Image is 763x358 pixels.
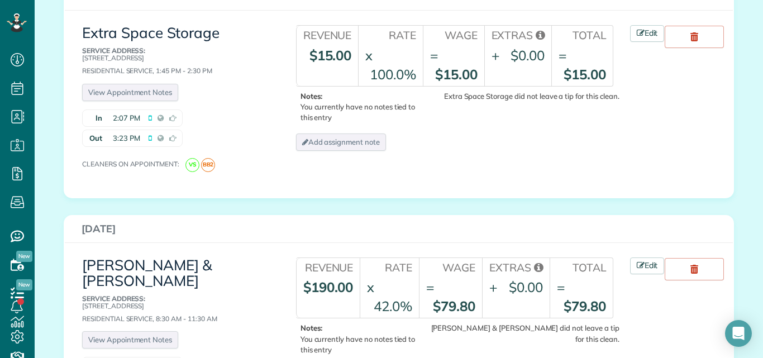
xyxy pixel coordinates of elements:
[82,160,184,168] span: Cleaners on appointment:
[482,258,550,275] th: Extras
[564,66,606,83] strong: $15.00
[82,47,270,61] p: [STREET_ADDRESS]
[82,23,220,42] a: Extra Space Storage
[82,294,145,303] b: Service Address:
[370,65,416,84] div: 100.0%
[301,323,426,355] p: You currently have no notes tied to this entry
[725,320,752,347] div: Open Intercom Messenger
[303,279,354,295] strong: $190.00
[509,278,543,297] div: $0.00
[484,26,552,43] th: Extras
[489,278,497,297] div: +
[113,113,140,123] span: 2:07 PM
[82,295,270,323] div: Residential Service, 8:30 AM - 11:30 AM
[360,258,418,275] th: Rate
[83,130,105,146] strong: Out
[428,323,619,344] div: [PERSON_NAME] & [PERSON_NAME] did not leave a tip for this clean.
[201,158,215,172] span: BB2
[301,91,426,123] p: You currently have no notes tied to this entry
[82,47,270,75] div: Residential Service, 1:45 PM - 2:30 PM
[419,258,482,275] th: Wage
[374,297,412,316] div: 42.0%
[430,46,438,65] div: =
[551,26,612,43] th: Total
[511,46,545,65] div: $0.00
[16,251,32,262] span: New
[301,323,323,332] b: Notes:
[82,223,716,235] h3: [DATE]
[433,298,475,314] strong: $79.80
[82,331,178,349] a: View Appointment Notes
[630,25,665,42] a: Edit
[550,258,613,275] th: Total
[185,158,199,172] span: VS
[82,84,178,101] a: View Appointment Notes
[82,46,145,55] b: Service Address:
[16,279,32,290] span: New
[301,92,323,101] b: Notes:
[559,46,566,65] div: =
[83,110,105,126] strong: In
[557,278,565,297] div: =
[630,257,665,274] a: Edit
[82,295,270,309] p: [STREET_ADDRESS]
[423,26,484,43] th: Wage
[296,26,359,43] th: Revenue
[296,258,360,275] th: Revenue
[428,91,619,102] div: Extra Space Storage did not leave a tip for this clean.
[435,66,478,83] strong: $15.00
[426,278,434,297] div: =
[564,298,606,314] strong: $79.80
[365,46,373,65] div: x
[358,26,423,43] th: Rate
[309,47,352,64] strong: $15.00
[367,278,374,297] div: x
[492,46,499,65] div: +
[113,133,140,144] span: 3:23 PM
[82,256,212,290] a: [PERSON_NAME] & [PERSON_NAME]
[296,133,386,151] a: Add assignment note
